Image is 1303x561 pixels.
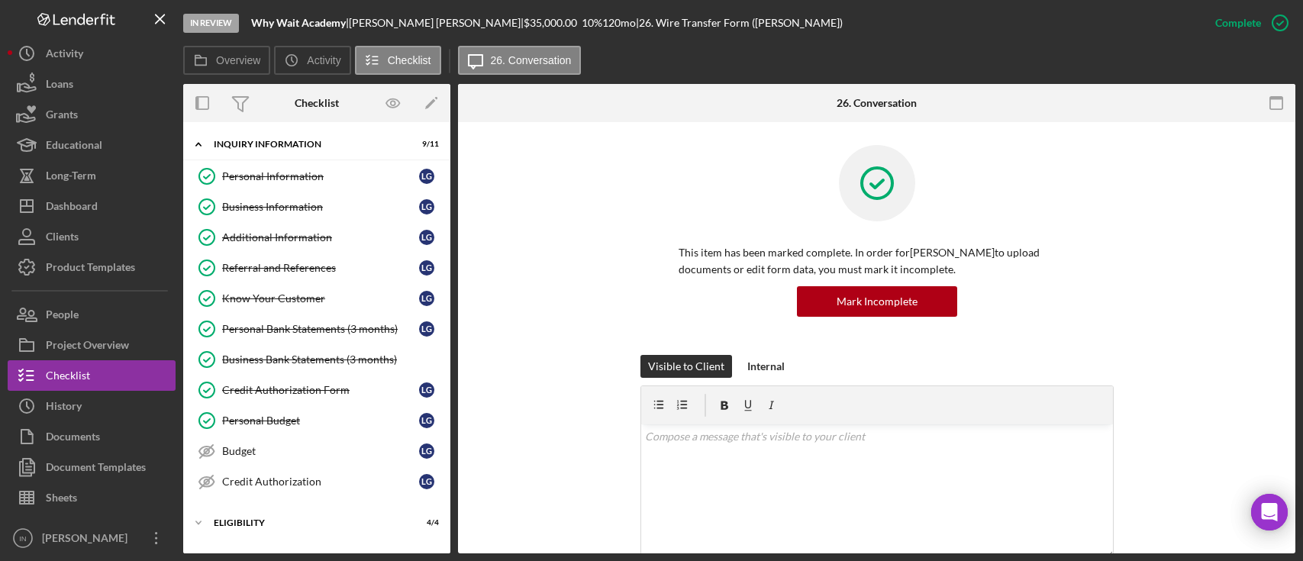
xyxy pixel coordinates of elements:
[46,38,83,73] div: Activity
[640,355,732,378] button: Visible to Client
[222,445,419,457] div: Budget
[251,17,349,29] div: |
[46,191,98,225] div: Dashboard
[274,46,350,75] button: Activity
[419,199,434,214] div: L G
[46,421,100,456] div: Documents
[46,299,79,334] div: People
[747,355,785,378] div: Internal
[191,161,443,192] a: Personal InformationLG
[524,17,582,29] div: $35,000.00
[8,299,176,330] button: People
[582,17,602,29] div: 10 %
[8,160,176,191] button: Long-Term
[191,283,443,314] a: Know Your CustomerLG
[8,421,176,452] button: Documents
[191,466,443,497] a: Credit AuthorizationLG
[8,130,176,160] button: Educational
[214,140,401,149] div: INQUIRY INFORMATION
[419,169,434,184] div: L G
[222,353,442,366] div: Business Bank Statements (3 months)
[222,292,419,305] div: Know Your Customer
[1200,8,1295,38] button: Complete
[222,323,419,335] div: Personal Bank Statements (3 months)
[388,54,431,66] label: Checklist
[222,170,419,182] div: Personal Information
[491,54,572,66] label: 26. Conversation
[214,518,401,527] div: ELIGIBILITY
[411,518,439,527] div: 4 / 4
[183,46,270,75] button: Overview
[222,414,419,427] div: Personal Budget
[222,231,419,243] div: Additional Information
[636,17,843,29] div: | 26. Wire Transfer Form ([PERSON_NAME])
[458,46,582,75] button: 26. Conversation
[46,482,77,517] div: Sheets
[295,97,339,109] div: Checklist
[8,99,176,130] button: Grants
[419,474,434,489] div: L G
[797,286,957,317] button: Mark Incomplete
[8,330,176,360] button: Project Overview
[8,191,176,221] button: Dashboard
[740,355,792,378] button: Internal
[419,260,434,276] div: L G
[1251,494,1288,530] div: Open Intercom Messenger
[307,54,340,66] label: Activity
[38,523,137,557] div: [PERSON_NAME]
[191,314,443,344] a: Personal Bank Statements (3 months)LG
[8,252,176,282] button: Product Templates
[419,382,434,398] div: L G
[8,482,176,513] a: Sheets
[46,252,135,286] div: Product Templates
[46,99,78,134] div: Grants
[191,405,443,436] a: Personal BudgetLG
[191,192,443,222] a: Business InformationLG
[419,321,434,337] div: L G
[222,384,419,396] div: Credit Authorization Form
[355,46,441,75] button: Checklist
[222,262,419,274] div: Referral and References
[46,391,82,425] div: History
[46,330,129,364] div: Project Overview
[8,69,176,99] button: Loans
[419,230,434,245] div: L G
[8,452,176,482] button: Document Templates
[251,16,346,29] b: Why Wait Academy
[648,355,724,378] div: Visible to Client
[216,54,260,66] label: Overview
[191,375,443,405] a: Credit Authorization FormLG
[602,17,636,29] div: 120 mo
[222,476,419,488] div: Credit Authorization
[191,436,443,466] a: BudgetLG
[8,38,176,69] button: Activity
[8,221,176,252] button: Clients
[183,14,239,33] div: In Review
[19,534,27,543] text: IN
[8,391,176,421] button: History
[191,222,443,253] a: Additional InformationLG
[411,140,439,149] div: 9 / 11
[222,201,419,213] div: Business Information
[837,286,918,317] div: Mark Incomplete
[8,360,176,391] button: Checklist
[46,130,102,164] div: Educational
[679,244,1076,279] p: This item has been marked complete. In order for [PERSON_NAME] to upload documents or edit form d...
[191,344,443,375] a: Business Bank Statements (3 months)
[46,69,73,103] div: Loans
[8,523,176,553] button: IN[PERSON_NAME]
[419,443,434,459] div: L G
[191,253,443,283] a: Referral and ReferencesLG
